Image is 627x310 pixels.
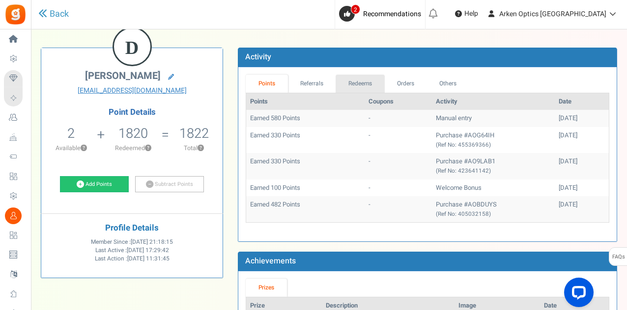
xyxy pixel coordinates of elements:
[559,157,605,166] div: [DATE]
[336,75,385,93] a: Redeems
[81,145,87,152] button: ?
[365,196,432,222] td: -
[85,69,161,83] span: [PERSON_NAME]
[555,93,609,110] th: Date
[4,3,27,26] img: Gratisfaction
[246,153,365,179] td: Earned 330 Points
[246,279,287,297] a: Prizes
[339,6,425,22] a: 2 Recommendations
[432,196,555,222] td: Purchase #AOBDUYS
[436,210,491,218] small: (Ref No: 405032158)
[46,144,96,153] p: Available
[559,200,605,209] div: [DATE]
[246,75,288,93] a: Points
[432,127,555,153] td: Purchase #AOG64IH
[462,9,478,19] span: Help
[432,93,555,110] th: Activity
[559,183,605,193] div: [DATE]
[145,145,151,152] button: ?
[245,255,296,267] b: Achievements
[365,153,432,179] td: -
[179,126,209,141] h5: 1822
[95,255,170,263] span: Last Action :
[114,28,150,67] figcaption: D
[365,127,432,153] td: -
[363,9,421,19] span: Recommendations
[246,127,365,153] td: Earned 330 Points
[436,167,491,175] small: (Ref No: 423641142)
[365,110,432,127] td: -
[127,246,169,255] span: [DATE] 17:29:42
[127,255,170,263] span: [DATE] 11:31:45
[49,224,215,233] h4: Profile Details
[559,114,605,123] div: [DATE]
[432,180,555,197] td: Welcome Bonus
[245,51,271,63] b: Activity
[106,144,160,153] p: Redeemed
[365,93,432,110] th: Coupons
[131,238,173,246] span: [DATE] 21:18:15
[288,75,336,93] a: Referrals
[246,93,365,110] th: Points
[95,246,169,255] span: Last Active :
[170,144,218,153] p: Total
[559,131,605,140] div: [DATE]
[436,113,472,123] span: Manual entry
[67,124,75,143] span: 2
[432,153,555,179] td: Purchase #AO9LAB1
[246,110,365,127] td: Earned 580 Points
[60,176,129,193] a: Add Points
[198,145,204,152] button: ?
[436,141,491,149] small: (Ref No: 455369366)
[365,180,432,197] td: -
[427,75,469,93] a: Others
[135,176,204,193] a: Subtract Points
[91,238,173,246] span: Member Since :
[38,8,69,21] a: Back
[41,108,223,117] h4: Point Details
[246,196,365,222] td: Earned 482 Points
[118,126,148,141] h5: 1820
[49,86,215,96] a: [EMAIL_ADDRESS][DOMAIN_NAME]
[612,248,625,266] span: FAQs
[499,9,606,19] span: Arken Optics [GEOGRAPHIC_DATA]
[451,6,482,22] a: Help
[385,75,427,93] a: Orders
[351,4,360,14] span: 2
[246,180,365,197] td: Earned 100 Points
